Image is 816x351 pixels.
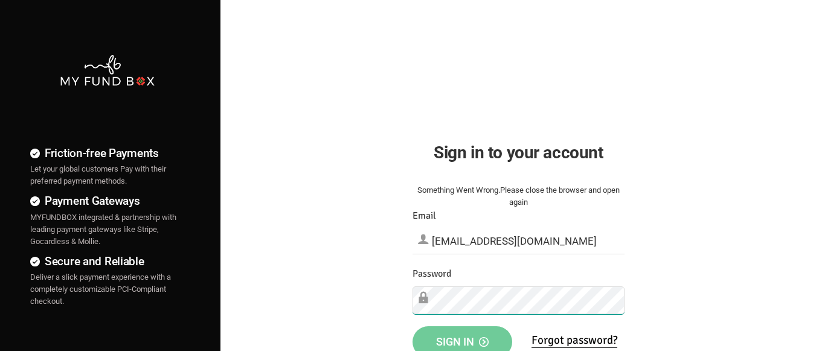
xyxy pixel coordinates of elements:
label: Email [413,208,436,224]
input: Email [413,228,625,254]
a: Forgot password? [532,333,617,348]
span: Deliver a slick payment experience with a completely customizable PCI-Compliant checkout. [30,272,171,306]
img: mfbwhite.png [59,54,156,87]
h4: Friction-free Payments [30,144,184,162]
span: MYFUNDBOX integrated & partnership with leading payment gateways like Stripe, Gocardless & Mollie. [30,213,176,246]
span: Let your global customers Pay with their preferred payment methods. [30,164,166,185]
div: Something Went Wrong.Please close the browser and open again [413,184,625,208]
h4: Payment Gateways [30,192,184,210]
h2: Sign in to your account [413,140,625,166]
h4: Secure and Reliable [30,253,184,270]
label: Password [413,266,451,282]
span: Sign in [436,335,489,348]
